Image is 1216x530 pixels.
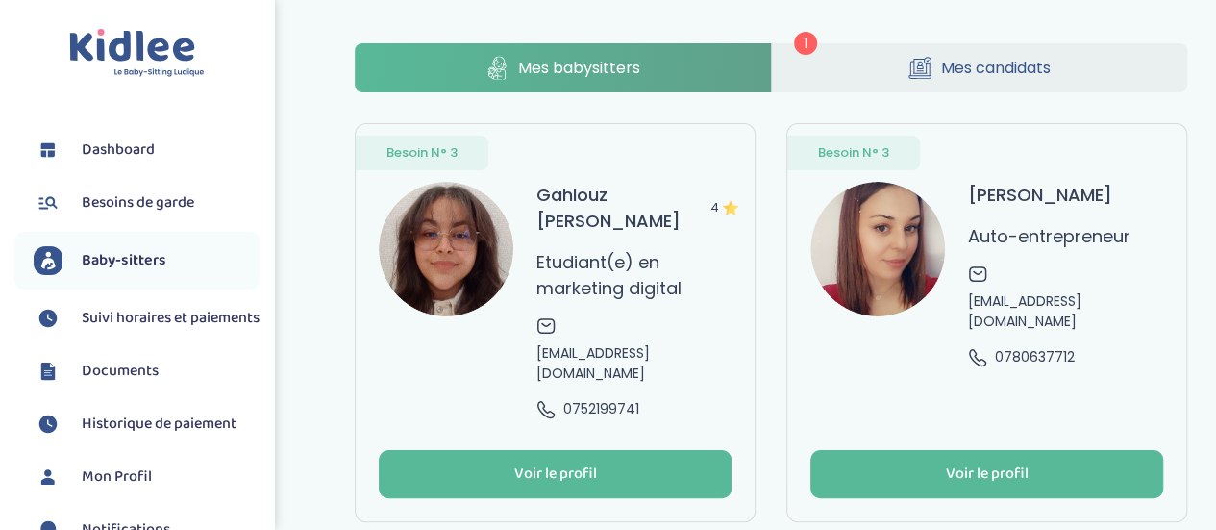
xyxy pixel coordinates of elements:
[34,136,260,164] a: Dashboard
[355,123,756,522] a: Besoin N° 3 avatar Gahlouz [PERSON_NAME]4 Etudiant(e) en marketing digital [EMAIL_ADDRESS][DOMAIN...
[772,43,1187,92] a: Mes candidats
[941,56,1051,80] span: Mes candidats
[82,413,236,436] span: Historique de paiement
[810,182,945,316] img: avatar
[34,357,62,386] img: documents.svg
[34,246,260,275] a: Baby-sitters
[34,246,62,275] img: babysitters.svg
[34,357,260,386] a: Documents
[82,139,155,162] span: Dashboard
[995,347,1075,367] span: 0780637712
[82,466,152,489] span: Mon Profil
[536,343,732,384] span: [EMAIL_ADDRESS][DOMAIN_NAME]
[786,123,1187,522] a: Besoin N° 3 avatar [PERSON_NAME] Auto-entrepreneur [EMAIL_ADDRESS][DOMAIN_NAME] 0780637712 Voir l...
[82,307,260,330] span: Suivi horaires et paiements
[386,143,458,163] span: Besoin N° 3
[82,191,194,215] span: Besoins de garde
[710,182,732,234] span: 4
[34,463,62,492] img: profil.svg
[379,450,732,498] button: Voir le profil
[69,29,205,78] img: logo.svg
[34,410,62,439] img: suivihoraire.svg
[34,304,62,333] img: suivihoraire.svg
[82,249,166,272] span: Baby-sitters
[946,464,1029,486] div: Voir le profil
[536,182,732,234] h3: Gahlouz [PERSON_NAME]
[563,399,639,419] span: 0752199741
[818,143,889,163] span: Besoin N° 3
[968,182,1112,208] h3: [PERSON_NAME]
[34,136,62,164] img: dashboard.svg
[968,223,1130,249] p: Auto-entrepreneur
[794,32,817,55] span: 1
[355,43,770,92] a: Mes babysitters
[810,450,1163,498] button: Voir le profil
[82,360,159,383] span: Documents
[34,304,260,333] a: Suivi horaires et paiements
[34,189,260,217] a: Besoins de garde
[34,189,62,217] img: besoin.svg
[34,410,260,439] a: Historique de paiement
[968,291,1163,332] span: [EMAIL_ADDRESS][DOMAIN_NAME]
[514,464,597,486] div: Voir le profil
[34,463,260,492] a: Mon Profil
[379,182,513,316] img: avatar
[536,249,732,301] p: Etudiant(e) en marketing digital
[518,56,640,80] span: Mes babysitters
